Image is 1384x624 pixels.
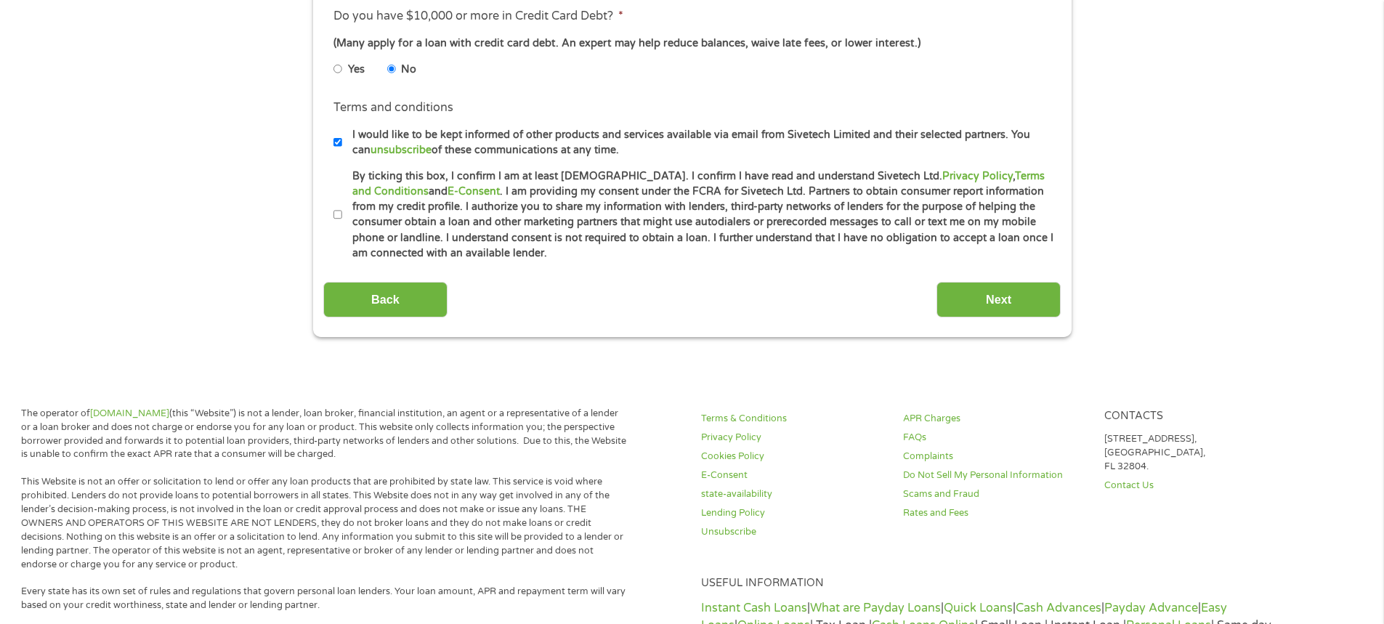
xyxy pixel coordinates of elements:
[701,487,886,501] a: state-availability
[944,601,1013,615] a: Quick Loans
[701,412,886,426] a: Terms & Conditions
[1104,601,1198,615] a: Payday Advance
[1104,410,1289,424] h4: Contacts
[323,282,448,317] input: Back
[701,431,886,445] a: Privacy Policy
[936,282,1061,317] input: Next
[352,170,1045,198] a: Terms and Conditions
[701,525,886,539] a: Unsubscribe
[342,169,1055,262] label: By ticking this box, I confirm I am at least [DEMOGRAPHIC_DATA]. I confirm I have read and unders...
[903,431,1088,445] a: FAQs
[21,585,627,612] p: Every state has its own set of rules and regulations that govern personal loan lenders. Your loan...
[333,36,1050,52] div: (Many apply for a loan with credit card debt. An expert may help reduce balances, waive late fees...
[90,408,169,419] a: [DOMAIN_NAME]
[810,601,941,615] a: What are Payday Loans
[342,127,1055,158] label: I would like to be kept informed of other products and services available via email from Sivetech...
[1104,479,1289,493] a: Contact Us
[333,9,623,24] label: Do you have $10,000 or more in Credit Card Debt?
[903,469,1088,482] a: Do Not Sell My Personal Information
[348,62,365,78] label: Yes
[903,450,1088,463] a: Complaints
[701,469,886,482] a: E-Consent
[401,62,416,78] label: No
[1104,432,1289,474] p: [STREET_ADDRESS], [GEOGRAPHIC_DATA], FL 32804.
[903,506,1088,520] a: Rates and Fees
[942,170,1013,182] a: Privacy Policy
[903,412,1088,426] a: APR Charges
[701,506,886,520] a: Lending Policy
[701,450,886,463] a: Cookies Policy
[903,487,1088,501] a: Scams and Fraud
[371,144,432,156] a: unsubscribe
[21,407,627,462] p: The operator of (this “Website”) is not a lender, loan broker, financial institution, an agent or...
[701,601,807,615] a: Instant Cash Loans
[333,100,453,116] label: Terms and conditions
[701,577,1289,591] h4: Useful Information
[1016,601,1101,615] a: Cash Advances
[448,185,500,198] a: E-Consent
[21,475,627,571] p: This Website is not an offer or solicitation to lend or offer any loan products that are prohibit...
